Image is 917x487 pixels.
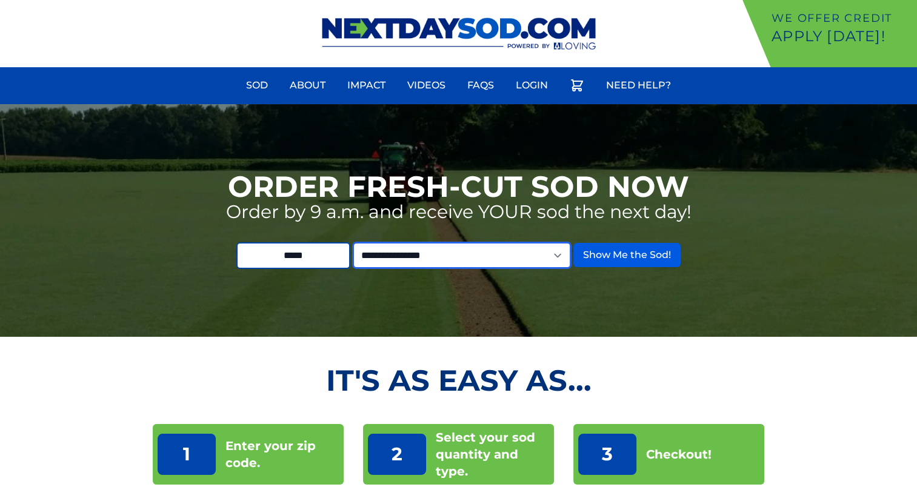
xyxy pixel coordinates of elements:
[340,71,393,100] a: Impact
[460,71,501,100] a: FAQs
[153,366,764,395] h2: It's as Easy As...
[599,71,678,100] a: Need Help?
[158,434,216,475] p: 1
[282,71,333,100] a: About
[368,434,426,475] p: 2
[646,446,712,463] p: Checkout!
[772,27,912,46] p: Apply [DATE]!
[228,172,689,201] h1: Order Fresh-Cut Sod Now
[400,71,453,100] a: Videos
[225,437,339,471] p: Enter your zip code.
[509,71,555,100] a: Login
[226,201,692,223] p: Order by 9 a.m. and receive YOUR sod the next day!
[573,243,681,267] button: Show Me the Sod!
[772,10,912,27] p: We offer Credit
[578,434,636,475] p: 3
[436,429,549,480] p: Select your sod quantity and type.
[239,71,275,100] a: Sod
